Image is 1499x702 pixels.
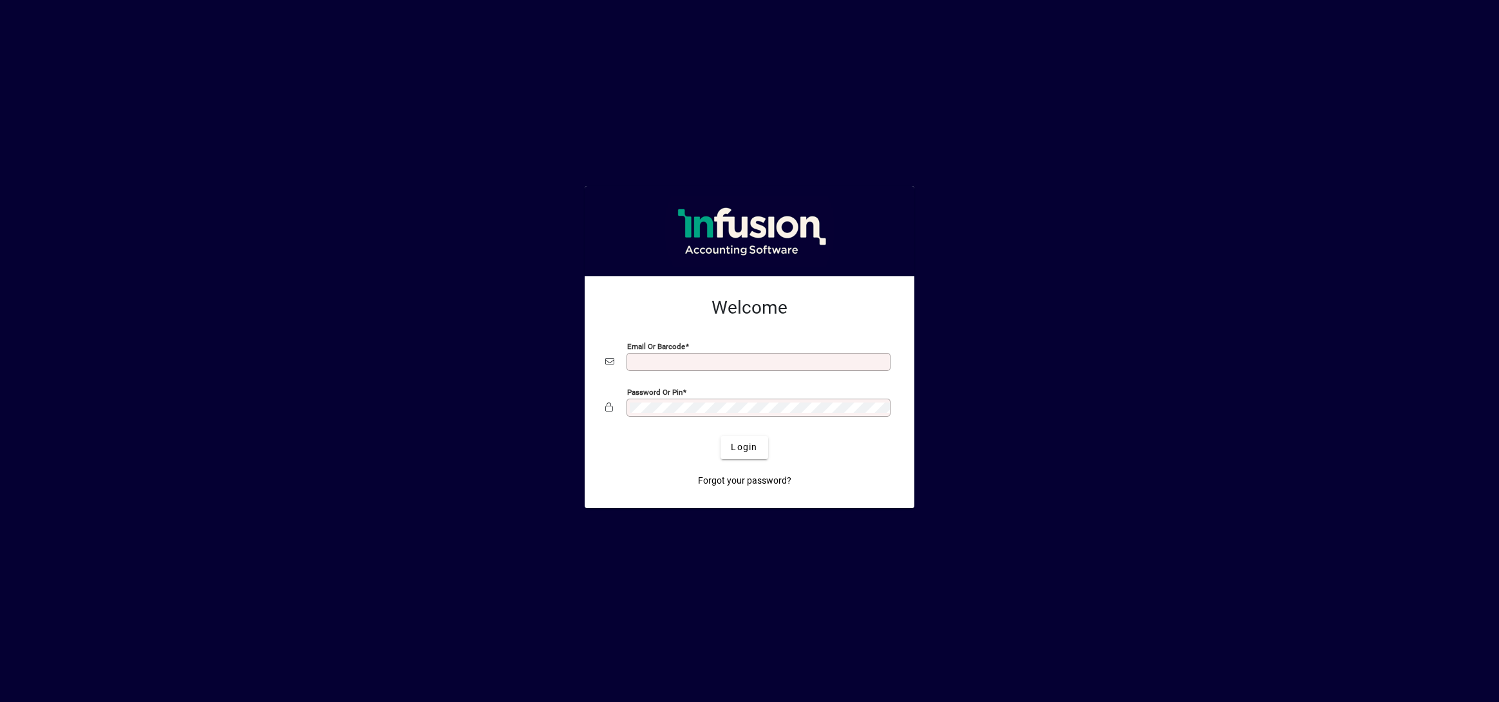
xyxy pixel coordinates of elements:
[627,341,685,350] mat-label: Email or Barcode
[627,387,683,396] mat-label: Password or Pin
[698,474,791,488] span: Forgot your password?
[605,297,894,319] h2: Welcome
[693,470,797,493] a: Forgot your password?
[721,436,768,459] button: Login
[731,441,757,454] span: Login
